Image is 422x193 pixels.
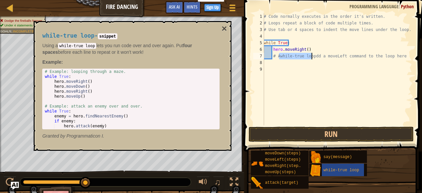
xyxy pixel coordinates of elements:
[42,32,94,39] span: while-true loop
[323,155,352,159] span: say(message)
[265,151,301,156] span: moveDown(steps)
[169,4,180,10] span: Ask AI
[187,4,197,10] span: Hints
[11,182,19,190] button: Ask AI
[309,151,322,164] img: portrait.png
[42,42,220,55] p: Using a lets you run code over and over again. Put before each line to repeat or it won't work!
[251,157,263,170] img: portrait.png
[42,33,220,39] h4: -
[349,3,399,10] span: Programming language
[253,26,264,33] div: 3
[253,33,264,40] div: 4
[213,176,224,190] button: ♫
[196,176,210,190] button: Adjust volume
[399,3,401,10] span: :
[42,59,61,65] span: Example
[214,177,221,187] span: ♫
[42,59,63,65] strong: :
[98,33,117,39] code: snippet
[251,177,263,189] img: portrait.png
[11,29,13,33] span: :
[227,176,241,190] button: Toggle fullscreen
[253,59,264,66] div: 8
[265,164,303,168] span: moveRight(steps)
[204,4,221,12] button: Sign Up
[253,66,264,73] div: 9
[249,127,414,142] button: Run
[253,53,264,59] div: 7
[309,164,322,177] img: portrait.png
[4,19,43,22] span: Dodge the fireballs forever.
[222,24,227,33] button: ×
[401,3,414,10] span: Python
[253,13,264,20] div: 1
[253,40,264,46] div: 5
[253,20,264,26] div: 2
[42,43,192,55] strong: four spaces
[42,133,104,139] em: Programmaticon I.
[265,170,296,175] span: moveUp(steps)
[265,180,298,185] span: attack(target)
[265,157,301,162] span: moveLeft(steps)
[253,46,264,53] div: 6
[166,1,183,14] button: Ask AI
[58,43,96,49] code: while-true loop
[323,168,359,173] span: while-true loop
[42,133,66,139] span: Granted by
[13,29,34,33] span: Incomplete
[3,176,16,190] button: Ctrl + P: Play
[4,23,33,27] span: Under 4 statements.
[224,1,241,17] button: Show game menu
